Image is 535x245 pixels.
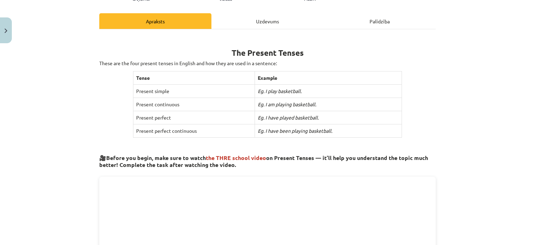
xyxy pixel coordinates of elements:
[99,149,436,169] h3: 🎥
[211,13,324,29] div: Uzdevums
[206,154,266,161] span: the THRE school video
[99,154,428,168] strong: Before you begin, make sure to watch on Present Tenses — it’ll help you understand the topic much...
[324,13,436,29] div: Palīdzība
[258,101,316,107] i: Eg. I am playing basketball.
[133,98,255,111] td: Present continuous
[258,114,319,121] i: Eg. I have played basketball.
[133,111,255,124] td: Present perfect
[5,29,7,33] img: icon-close-lesson-0947bae3869378f0d4975bcd49f059093ad1ed9edebbc8119c70593378902aed.svg
[99,13,211,29] div: Apraksts
[258,88,302,94] i: Eg. I play basketball.
[133,71,255,85] th: Tense
[133,124,255,138] td: Present perfect continuous
[99,60,436,67] p: These are the four present tenses in English and how they are used in a sentence:
[255,71,402,85] th: Example
[133,85,255,98] td: Present simple
[232,48,304,58] b: The Present Tenses
[258,128,332,134] i: Eg. I have been playing basketball.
